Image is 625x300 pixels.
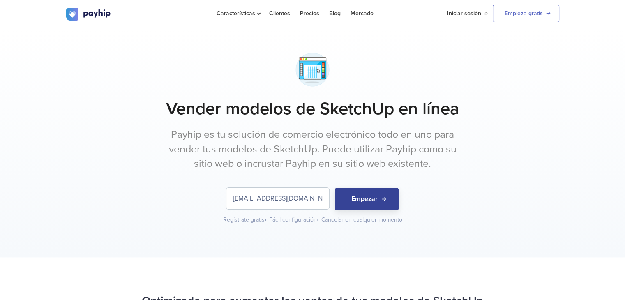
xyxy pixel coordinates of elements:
span: Características [217,10,259,17]
p: Payhip es tu solución de comercio electrónico todo en uno para vender tus modelos de SketchUp. Pu... [159,127,467,171]
div: Regístrate gratis [223,216,268,224]
span: • [265,216,267,223]
img: logo.svg [66,8,111,21]
div: Fácil configuración [269,216,320,224]
a: Empieza gratis [493,5,559,22]
img: app-ui-workspace-1-p55zzmt67ketd58eer8ib.png [292,49,333,90]
div: Cancelar en cualquier momento [321,216,402,224]
span: • [317,216,319,223]
input: Introduzca su dirección de correo electrónico [226,188,329,209]
h1: Vender modelos de SketchUp en línea [66,99,559,119]
button: Empezar [335,188,399,210]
